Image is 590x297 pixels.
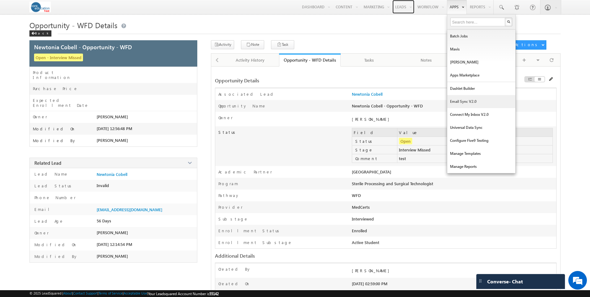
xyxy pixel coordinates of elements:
label: Owner [33,230,49,235]
label: Email [33,207,54,212]
span: Converse - Chat [487,278,523,285]
label: Status [215,126,352,135]
a: Connect My Inbox v2.0 [447,108,515,121]
button: Activity [211,40,234,49]
label: Phone Number [33,195,76,200]
label: Enrollment Substage [218,240,292,245]
label: Lead Name [33,171,68,177]
span: [PERSON_NAME] [97,230,128,235]
label: Provider [218,204,243,210]
label: Product Information [33,70,97,80]
span: Newtonia Cobell [97,172,127,177]
label: Substage [218,216,248,221]
label: Status [354,138,399,144]
label: Modified On [33,126,76,131]
button: Note [241,40,264,49]
span: [PERSON_NAME] [97,114,128,119]
span: Opportunity - WFD Details [29,20,117,30]
div: Leave a message [32,33,104,41]
span: Newtonia Cobell - Opportunity - WFD [34,43,132,51]
label: Modified By [33,254,78,259]
a: Opportunity - WFD Details [279,54,341,67]
a: Apps Marketplace [447,69,515,82]
a: Mavis [447,43,515,56]
a: Notes [398,54,455,67]
label: Lead Age [33,218,64,224]
div: Active Student [352,240,474,248]
div: [GEOGRAPHIC_DATA] [352,169,474,178]
span: Related Lead [34,160,61,166]
span: [EMAIL_ADDRESS][DOMAIN_NAME] [97,207,162,212]
a: Activity History [222,54,279,67]
span: Invalid [97,183,109,188]
div: Minimize live chat window [102,3,116,18]
label: Expected Enrollment Date [33,98,97,108]
label: Stage [354,147,399,152]
label: Created On [218,281,250,286]
div: Notes [403,56,450,64]
div: Opportunity Details [215,77,439,84]
button: Task [271,40,294,49]
div: Sterile Processing and Surgical Technologist [352,181,474,190]
span: Your Leadsquared Account Number is [148,291,219,296]
em: Submit [91,191,112,199]
a: Manage Reports [447,160,515,173]
label: Academic Partner [218,169,272,174]
div: [PERSON_NAME] [352,268,471,273]
label: Associated Lead [218,91,275,97]
div: Tasks [346,56,392,64]
a: Acceptable Use [124,291,147,295]
div: [DATE] 02:59:00 PM [352,281,474,290]
span: [PERSON_NAME] [97,254,128,259]
a: Contact Support [73,291,98,295]
label: Created By [218,266,251,272]
div: Enrolled [352,228,474,237]
span: [DATE] 12:56:48 PM [97,126,132,131]
span: © 2025 LeadSquared | | | | | [29,291,219,296]
a: [PERSON_NAME] [447,56,515,69]
span: 55142 [209,291,219,296]
div: Interviewed [352,216,474,225]
label: Purchase Price [33,86,78,91]
span: 56 Days [97,218,111,223]
div: [PERSON_NAME] [352,116,471,122]
img: Search [507,20,510,23]
div: WFD [352,193,474,201]
span: [DATE] 12:14:54 PM [97,242,132,247]
div: Actions [515,42,540,47]
div: MedCerts [352,204,474,213]
td: Value [397,128,553,137]
a: About [63,291,72,295]
label: Opportunity Name [218,103,266,108]
a: Terms of Service [98,291,123,295]
a: Batch Jobs [447,30,515,43]
div: Newtonia Cobell - Opportunity - WFD [352,103,474,112]
td: Interview Missed [397,146,553,154]
img: d_60004797649_company_0_60004797649 [11,33,26,41]
span: Open - Interview Missed [34,54,83,61]
label: Lead Status [33,183,74,188]
label: Pathway [218,193,240,198]
input: Search here... [450,18,506,26]
textarea: Type your message and click 'Submit' [8,57,113,186]
label: Owner [218,115,233,120]
a: Manage Templates [447,147,515,160]
a: Universal Data Sync [447,121,515,134]
label: Modified On [33,242,77,247]
a: Email Sync v2.0 [447,95,515,108]
td: test [397,154,553,163]
span: Open [399,138,412,144]
div: Activity History [227,56,273,64]
a: Tasks [341,54,398,67]
label: Comment [354,156,399,161]
div: Back [29,30,51,37]
img: carter-drag [478,278,483,283]
label: Owner [33,114,47,119]
a: Configure Five9 Texting [447,134,515,147]
button: Actions [512,40,546,50]
label: Program [218,181,238,186]
td: Field [352,128,397,137]
span: [PERSON_NAME] [97,138,128,143]
a: Newtonia Cobell [352,91,382,97]
label: Modified By [33,138,76,143]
